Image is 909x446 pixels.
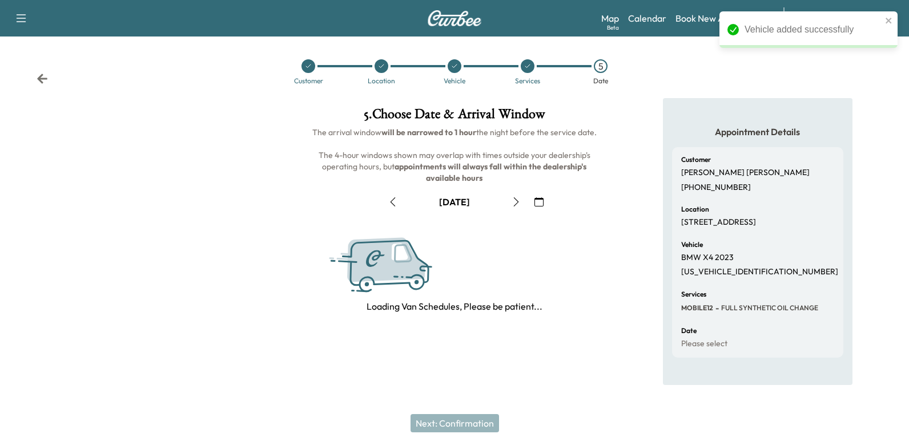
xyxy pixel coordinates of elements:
p: Please select [681,339,727,349]
div: Back [37,73,48,84]
h5: Appointment Details [672,125,843,138]
div: Location [368,78,395,84]
h6: Vehicle [681,241,703,248]
a: MapBeta [601,11,619,25]
h6: Date [681,327,697,334]
span: MOBILE12 [681,303,713,313]
img: Curbee Service.svg [335,224,479,299]
h6: Customer [681,156,711,163]
div: Customer [294,78,323,84]
div: Vehicle added successfully [745,23,882,37]
p: Loading Van Schedules, Please be patient... [367,299,542,313]
span: The arrival window the night before the service date. The 4-hour windows shown may overlap with t... [312,127,597,183]
p: [PHONE_NUMBER] [681,183,751,193]
h6: Location [681,206,709,213]
img: Curbee Logo [427,10,482,26]
div: Services [515,78,540,84]
button: close [885,16,893,25]
p: BMW X4 2023 [681,253,734,263]
p: [US_VEHICLE_IDENTIFICATION_NUMBER] [681,267,838,277]
div: 5 [594,59,608,73]
h6: Services [681,291,706,298]
span: FULL SYNTHETIC OIL CHANGE [719,303,818,313]
b: will be narrowed to 1 hour [381,127,476,137]
b: appointments will always fall within the dealership's available hours [395,161,588,183]
span: - [713,302,719,314]
p: [STREET_ADDRESS] [681,217,756,228]
h1: 5 . Choose Date & Arrival Window [312,107,597,127]
a: Book New Appointment [675,11,772,25]
div: [DATE] [439,196,470,208]
p: [PERSON_NAME] [PERSON_NAME] [681,168,810,178]
div: Date [593,78,608,84]
div: Vehicle [444,78,465,84]
a: Calendar [628,11,666,25]
div: Beta [607,23,619,32]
